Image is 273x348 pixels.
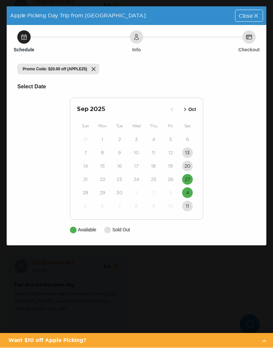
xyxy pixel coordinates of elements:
[148,174,159,185] button: 25
[116,190,123,196] time: 30
[186,203,189,210] time: 11
[14,47,34,53] h6: Schedule
[184,163,190,170] time: 20
[100,176,105,183] time: 22
[152,150,155,156] time: 11
[100,163,105,170] time: 15
[152,190,155,196] time: 2
[145,122,162,130] div: Thu
[111,122,128,130] div: Tue
[131,134,142,145] button: 3
[131,148,142,158] button: 10
[97,161,108,172] button: 15
[83,163,88,170] time: 14
[169,136,172,143] time: 5
[182,188,193,198] button: 4
[114,134,125,145] button: 2
[165,201,176,212] button: 10
[97,148,108,158] button: 8
[165,148,176,158] button: 12
[94,122,111,130] div: Mon
[77,122,94,130] div: Sun
[114,148,125,158] button: 9
[84,203,87,210] time: 5
[168,150,173,156] time: 12
[148,148,159,158] button: 11
[118,136,121,143] time: 2
[112,227,130,234] p: Sold Out
[80,148,91,158] button: 7
[182,148,193,158] button: 13
[168,203,173,210] time: 10
[97,174,108,185] button: 22
[10,13,146,19] span: Apple Picking Day Trip from [GEOGRAPHIC_DATA]
[186,136,189,143] time: 6
[8,337,256,345] h2: Want $10 off Apple Picking?
[131,188,142,198] button: 1
[168,176,173,183] time: 26
[83,190,88,196] time: 28
[168,163,173,170] time: 19
[134,163,138,170] time: 17
[186,190,189,196] time: 4
[238,47,260,53] h6: Checkout
[165,134,176,145] button: 5
[83,136,88,143] time: 31
[97,201,108,212] button: 6
[135,136,138,143] time: 3
[97,134,108,145] button: 1
[17,83,256,91] h6: Select Date
[165,174,176,185] button: 26
[151,163,156,170] time: 18
[182,161,193,172] button: 20
[118,203,121,210] time: 7
[101,150,104,156] time: 8
[179,122,196,130] div: Sat
[134,150,139,156] time: 10
[182,174,193,185] button: 27
[135,203,138,210] time: 8
[134,176,139,183] time: 24
[132,47,141,53] h6: Info
[114,201,125,212] button: 7
[101,203,104,210] time: 6
[185,150,190,156] time: 13
[148,134,159,145] button: 4
[188,106,196,113] p: Oct
[114,174,125,185] button: 23
[78,227,96,234] p: Available
[114,161,125,172] button: 16
[97,188,108,198] button: 29
[182,201,193,212] button: 11
[80,201,91,212] button: 5
[152,203,155,210] time: 9
[80,134,91,145] button: 31
[165,188,176,198] button: 3
[80,188,91,198] button: 28
[100,190,105,196] time: 29
[148,201,159,212] button: 9
[128,122,145,130] div: Wed
[239,13,253,19] span: Close
[148,161,159,172] button: 18
[131,201,142,212] button: 8
[148,188,159,198] button: 2
[162,122,179,130] div: Fri
[114,188,125,198] button: 30
[23,67,87,72] span: Promo Code: $20.00 off (APPLE25)
[165,161,176,172] button: 19
[83,176,88,183] time: 21
[185,176,190,183] time: 27
[131,174,142,185] button: 24
[84,150,87,156] time: 7
[80,174,91,185] button: 21
[136,190,137,196] time: 1
[169,190,172,196] time: 3
[102,136,103,143] time: 1
[152,136,155,143] time: 4
[77,105,166,114] h2: Sep 2025
[117,176,122,183] time: 23
[180,104,198,115] button: Oct
[80,161,91,172] button: 14
[131,161,142,172] button: 17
